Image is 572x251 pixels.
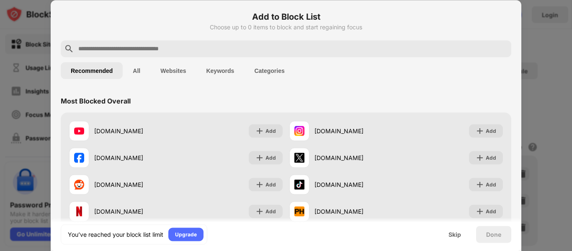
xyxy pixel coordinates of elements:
button: Categories [244,62,294,79]
div: Add [265,207,276,215]
div: Add [265,180,276,189]
img: favicons [74,206,84,216]
div: [DOMAIN_NAME] [94,153,176,162]
div: Add [486,127,496,135]
img: search.svg [64,44,74,54]
div: [DOMAIN_NAME] [94,127,176,135]
div: [DOMAIN_NAME] [314,153,396,162]
img: favicons [294,179,304,189]
button: All [123,62,150,79]
div: Add [486,153,496,162]
div: Done [486,231,501,238]
img: favicons [74,153,84,163]
img: favicons [74,179,84,189]
div: Skip [448,231,461,238]
div: [DOMAIN_NAME] [94,180,176,189]
img: favicons [294,126,304,136]
div: Add [265,127,276,135]
div: [DOMAIN_NAME] [314,180,396,189]
h6: Add to Block List [61,10,511,23]
img: favicons [74,126,84,136]
div: Add [486,180,496,189]
div: Choose up to 0 items to block and start regaining focus [61,23,511,30]
button: Keywords [196,62,244,79]
img: favicons [294,153,304,163]
div: [DOMAIN_NAME] [314,207,396,216]
div: Add [265,153,276,162]
div: Most Blocked Overall [61,96,131,105]
div: Add [486,207,496,215]
div: [DOMAIN_NAME] [94,207,176,216]
img: favicons [294,206,304,216]
button: Websites [150,62,196,79]
div: [DOMAIN_NAME] [314,127,396,135]
button: Recommended [61,62,123,79]
div: You’ve reached your block list limit [68,230,163,238]
div: Upgrade [175,230,197,238]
